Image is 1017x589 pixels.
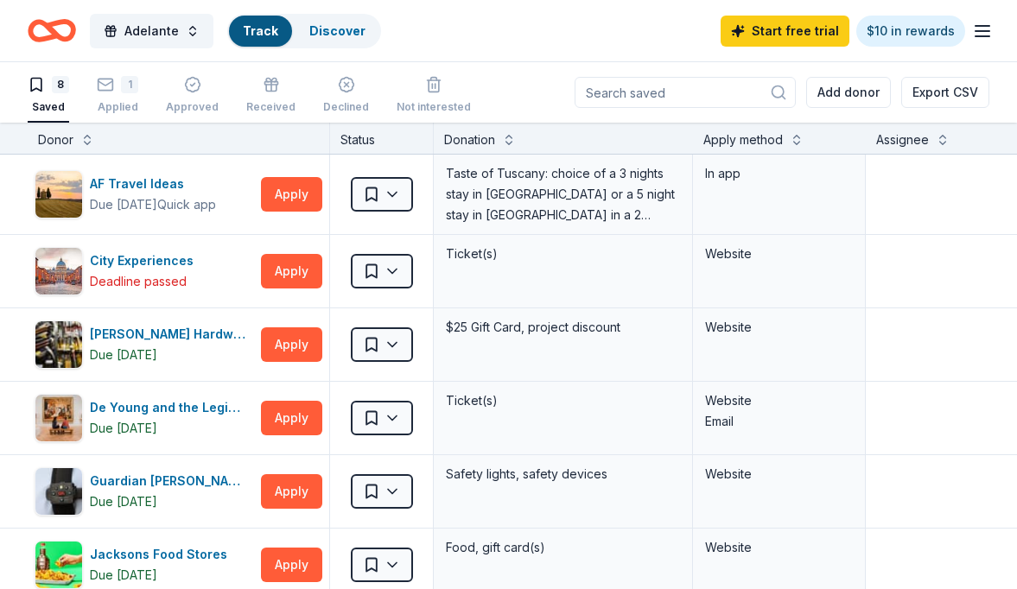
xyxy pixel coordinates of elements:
[90,418,157,439] div: Due [DATE]
[35,321,82,368] img: Image for Cole Hardware
[444,161,682,227] div: Taste of Tuscany: choice of a 3 nights stay in [GEOGRAPHIC_DATA] or a 5 night stay in [GEOGRAPHIC...
[444,130,495,150] div: Donation
[261,177,322,212] button: Apply
[705,390,853,411] div: Website
[35,541,254,589] button: Image for Jacksons Food StoresJacksons Food StoresDue [DATE]
[705,163,853,184] div: In app
[397,100,471,114] div: Not interested
[90,194,157,215] div: Due [DATE]
[157,196,216,213] div: Quick app
[703,130,783,150] div: Apply method
[121,76,138,93] div: 1
[856,16,965,47] a: $10 in rewards
[35,468,82,515] img: Image for Guardian Angel Device
[97,69,138,123] button: 1Applied
[243,23,278,38] a: Track
[90,324,254,345] div: [PERSON_NAME] Hardware
[261,548,322,582] button: Apply
[705,244,853,264] div: Website
[261,401,322,435] button: Apply
[90,544,234,565] div: Jacksons Food Stores
[90,14,213,48] button: Adelante
[309,23,365,38] a: Discover
[28,69,69,123] button: 8Saved
[38,130,73,150] div: Donor
[444,242,682,266] div: Ticket(s)
[721,16,849,47] a: Start free trial
[124,21,179,41] span: Adelante
[261,474,322,509] button: Apply
[28,100,69,114] div: Saved
[90,491,157,512] div: Due [DATE]
[705,537,853,558] div: Website
[35,320,254,369] button: Image for Cole Hardware[PERSON_NAME] HardwareDue [DATE]
[246,69,296,123] button: Received
[90,565,157,586] div: Due [DATE]
[901,77,989,108] button: Export CSV
[323,69,369,123] button: Declined
[90,271,187,292] div: Deadline passed
[444,535,682,560] div: Food, gift card(s)
[35,467,254,516] button: Image for Guardian Angel DeviceGuardian [PERSON_NAME]Due [DATE]
[227,14,381,48] button: TrackDiscover
[330,123,434,154] div: Status
[90,250,200,271] div: City Experiences
[876,130,929,150] div: Assignee
[575,77,796,108] input: Search saved
[35,395,82,441] img: Image for De Young and the Legion of Honors
[444,389,682,413] div: Ticket(s)
[52,76,69,93] div: 8
[28,10,76,51] a: Home
[35,171,82,218] img: Image for AF Travel Ideas
[90,174,216,194] div: AF Travel Ideas
[166,69,219,123] button: Approved
[705,411,853,432] div: Email
[90,397,254,418] div: De Young and the Legion of Honors
[35,541,82,588] img: Image for Jacksons Food Stores
[261,327,322,362] button: Apply
[705,317,853,338] div: Website
[444,315,682,339] div: $25 Gift Card, project discount
[35,247,254,295] button: Image for City ExperiencesCity ExperiencesDeadline passed
[35,170,254,218] button: Image for AF Travel IdeasAF Travel IdeasDue [DATE]Quick app
[246,100,296,114] div: Received
[97,100,138,114] div: Applied
[705,464,853,484] div: Website
[806,77,891,108] button: Add donor
[90,471,254,491] div: Guardian [PERSON_NAME]
[444,462,682,486] div: Safety lights, safety devices
[261,254,322,288] button: Apply
[397,69,471,123] button: Not interested
[35,394,254,442] button: Image for De Young and the Legion of HonorsDe Young and the Legion of HonorsDue [DATE]
[166,100,219,114] div: Approved
[35,248,82,294] img: Image for City Experiences
[323,100,369,114] div: Declined
[90,345,157,365] div: Due [DATE]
